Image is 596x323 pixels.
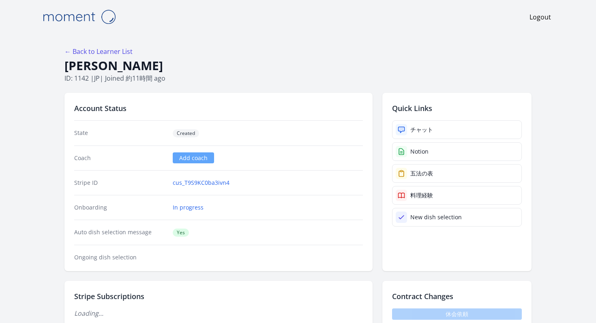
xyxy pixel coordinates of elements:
a: Add coach [173,152,214,163]
h2: Account Status [74,103,363,114]
h1: [PERSON_NAME] [64,58,532,73]
a: Logout [530,12,551,22]
div: Notion [410,148,429,156]
a: ← Back to Learner List [64,47,133,56]
dt: Ongoing dish selection [74,253,166,261]
div: New dish selection [410,213,462,221]
dt: Coach [74,154,166,162]
dt: Onboarding [74,203,166,212]
a: 五法の表 [392,164,522,183]
img: Moment [39,6,120,27]
span: jp [94,74,100,83]
span: 休会依頼 [392,308,522,320]
div: チャット [410,126,433,134]
span: Yes [173,229,189,237]
div: 料理経験 [410,191,433,199]
p: ID: 1142 | | Joined 約11時間 ago [64,73,532,83]
a: 料理経験 [392,186,522,205]
a: New dish selection [392,208,522,227]
dt: State [74,129,166,137]
a: チャット [392,120,522,139]
span: Created [173,129,199,137]
h2: Contract Changes [392,291,522,302]
div: 五法の表 [410,169,433,178]
a: In progress [173,203,204,212]
p: Loading... [74,308,363,318]
a: cus_T9S9KC0ba3ivn4 [173,179,229,187]
h2: Quick Links [392,103,522,114]
a: Notion [392,142,522,161]
dt: Auto dish selection message [74,228,166,237]
h2: Stripe Subscriptions [74,291,363,302]
dt: Stripe ID [74,179,166,187]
